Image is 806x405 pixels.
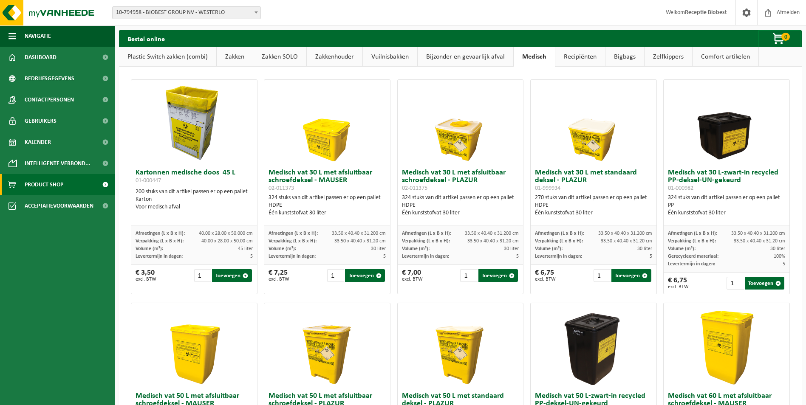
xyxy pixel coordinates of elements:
span: 30 liter [504,246,519,251]
span: 10-794958 - BIOBEST GROUP NV - WESTERLO [113,7,260,19]
a: Bigbags [605,47,644,67]
div: € 6,75 [668,277,689,290]
span: Acceptatievoorwaarden [25,195,93,217]
span: 5 [650,254,652,259]
span: 33.50 x 40.40 x 31.20 cm [334,239,386,244]
span: Intelligente verbond... [25,153,90,174]
div: HDPE [535,202,652,209]
span: 33.50 x 40.40 x 31.20 cm [734,239,785,244]
span: excl. BTW [269,277,289,282]
span: Levertermijn in dagen: [535,254,582,259]
div: Één kunststofvat 30 liter [269,209,386,217]
div: 270 stuks van dit artikel passen er op een pallet [535,194,652,217]
div: Één kunststofvat 30 liter [402,209,519,217]
input: 1 [594,269,611,282]
span: 33.50 x 40.40 x 31.200 cm [598,231,652,236]
span: 01-999934 [535,185,560,191]
img: 02-011377 [285,303,370,388]
span: Afmetingen (L x B x H): [269,231,318,236]
span: Verpakking (L x B x H): [136,239,184,244]
img: 01-999934 [551,80,636,165]
a: Zakken [217,47,253,67]
h3: Medisch vat 30 L met standaard deksel - PLAZUR [535,169,652,192]
div: PP [668,202,785,209]
span: Kalender [25,132,51,153]
span: Dashboard [25,47,57,68]
span: Verpakking (L x B x H): [269,239,317,244]
div: HDPE [269,202,386,209]
button: Toevoegen [745,277,784,290]
span: 40.00 x 28.00 x 50.000 cm [199,231,253,236]
img: 01-000979 [551,303,636,388]
strong: Receptie Biobest [685,9,727,16]
div: Één kunststofvat 30 liter [668,209,785,217]
a: Bijzonder en gevaarlijk afval [418,47,513,67]
div: € 6,75 [535,269,556,282]
span: 30 liter [637,246,652,251]
a: Zelfkippers [645,47,692,67]
span: 33.50 x 40.40 x 31.20 cm [601,239,652,244]
span: 5 [783,262,785,267]
button: Toevoegen [212,269,252,282]
div: 200 stuks van dit artikel passen er op een pallet [136,188,253,211]
h3: Medisch vat 30 L met afsluitbaar schroefdeksel - MAUSER [269,169,386,192]
span: Afmetingen (L x B x H): [136,231,185,236]
div: € 7,00 [402,269,423,282]
span: Verpakking (L x B x H): [402,239,450,244]
span: 33.50 x 40.40 x 31.200 cm [731,231,785,236]
img: 02-011376 [684,303,769,388]
img: 01-999935 [418,303,503,388]
span: Verpakking (L x B x H): [668,239,716,244]
div: Één kunststofvat 30 liter [535,209,652,217]
button: Toevoegen [345,269,385,282]
span: Volume (m³): [269,246,296,251]
img: 01-000982 [684,80,769,165]
span: 45 liter [238,246,253,251]
img: 02-011373 [285,80,370,165]
span: excl. BTW [668,284,689,290]
span: 33.50 x 40.40 x 31.200 cm [465,231,519,236]
h3: Medisch vat 30 L met afsluitbaar schroefdeksel - PLAZUR [402,169,519,192]
span: Verpakking (L x B x H): [535,239,583,244]
span: Volume (m³): [402,246,430,251]
span: 5 [250,254,253,259]
span: 30 liter [371,246,386,251]
div: 324 stuks van dit artikel passen er op een pallet [402,194,519,217]
span: Gebruikers [25,110,57,132]
div: 324 stuks van dit artikel passen er op een pallet [269,194,386,217]
span: Contactpersonen [25,89,74,110]
span: Navigatie [25,25,51,47]
button: 0 [758,30,801,47]
a: Medisch [514,47,555,67]
span: Afmetingen (L x B x H): [668,231,717,236]
input: 1 [727,277,744,290]
a: Zakkenhouder [307,47,362,67]
span: Volume (m³): [535,246,563,251]
img: 01-000447 [152,80,237,165]
button: Toevoegen [478,269,518,282]
div: HDPE [402,202,519,209]
div: € 3,50 [136,269,156,282]
h3: Kartonnen medische doos 45 L [136,169,253,186]
span: 01-000447 [136,177,161,184]
div: Karton [136,196,253,203]
span: Volume (m³): [136,246,163,251]
span: 5 [383,254,386,259]
span: Volume (m³): [668,246,696,251]
a: Recipiënten [555,47,605,67]
span: 30 liter [770,246,785,251]
span: Levertermijn in dagen: [269,254,316,259]
span: excl. BTW [402,277,423,282]
span: Levertermijn in dagen: [668,262,715,267]
span: Levertermijn in dagen: [136,254,183,259]
span: Afmetingen (L x B x H): [402,231,451,236]
span: excl. BTW [535,277,556,282]
button: Toevoegen [611,269,651,282]
span: 40.00 x 28.00 x 50.00 cm [201,239,253,244]
span: excl. BTW [136,277,156,282]
img: 02-011378 [152,303,237,388]
span: Bedrijfsgegevens [25,68,74,89]
span: 10-794958 - BIOBEST GROUP NV - WESTERLO [112,6,261,19]
img: 02-011375 [418,80,503,165]
div: € 7,25 [269,269,289,282]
